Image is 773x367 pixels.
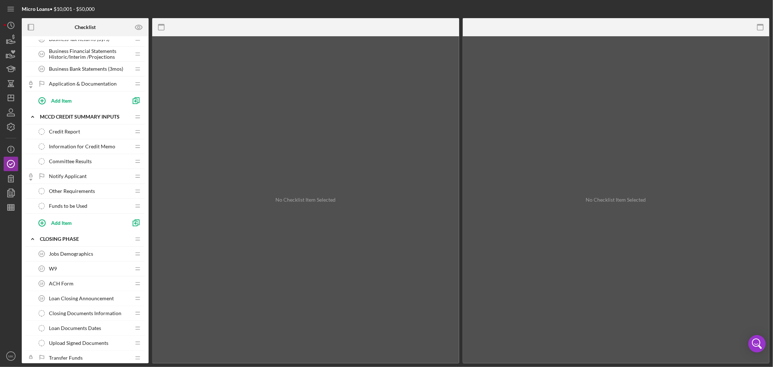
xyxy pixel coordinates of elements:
[4,349,18,363] button: MK
[40,297,43,300] tspan: 19
[49,188,95,194] span: Other Requirements
[49,144,115,149] span: Information for Credit Memo
[51,94,72,107] div: Add Item
[40,67,43,71] tspan: 15
[49,266,57,272] span: W9
[49,158,92,164] span: Committee Results
[40,114,130,120] div: MCCD Credit Summary Inputs
[49,310,121,316] span: Closing Documents Information
[49,355,83,361] span: Transfer Funds
[748,335,766,352] div: Open Intercom Messenger
[49,66,123,72] span: Business Bank Statements (3mos)
[33,215,127,230] button: Add Item
[33,93,127,108] button: Add Item
[22,6,50,12] b: Micro Loans
[49,48,130,60] span: Business Financial Statements Historic/Interim /Projections
[49,81,117,87] span: Application & Documentation
[49,251,93,257] span: Jobs Demographics
[8,354,14,358] text: MK
[51,216,72,230] div: Add Item
[22,6,95,12] div: • $10,001 - $50,000
[49,325,101,331] span: Loan Documents Dates
[75,24,96,30] b: Checklist
[49,129,80,135] span: Credit Report
[49,296,114,301] span: Loan Closing Announcement
[49,173,87,179] span: Notify Applicant
[40,252,43,256] tspan: 16
[49,203,87,209] span: Funds to be Used
[49,340,108,346] span: Upload Signed Documents
[586,197,646,203] div: No Checklist Item Selected
[49,281,74,286] span: ACH Form
[40,267,43,271] tspan: 17
[40,236,130,242] div: Closing Phase
[40,282,43,285] tspan: 18
[40,37,43,41] tspan: 13
[40,52,43,56] tspan: 14
[275,197,336,203] div: No Checklist Item Selected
